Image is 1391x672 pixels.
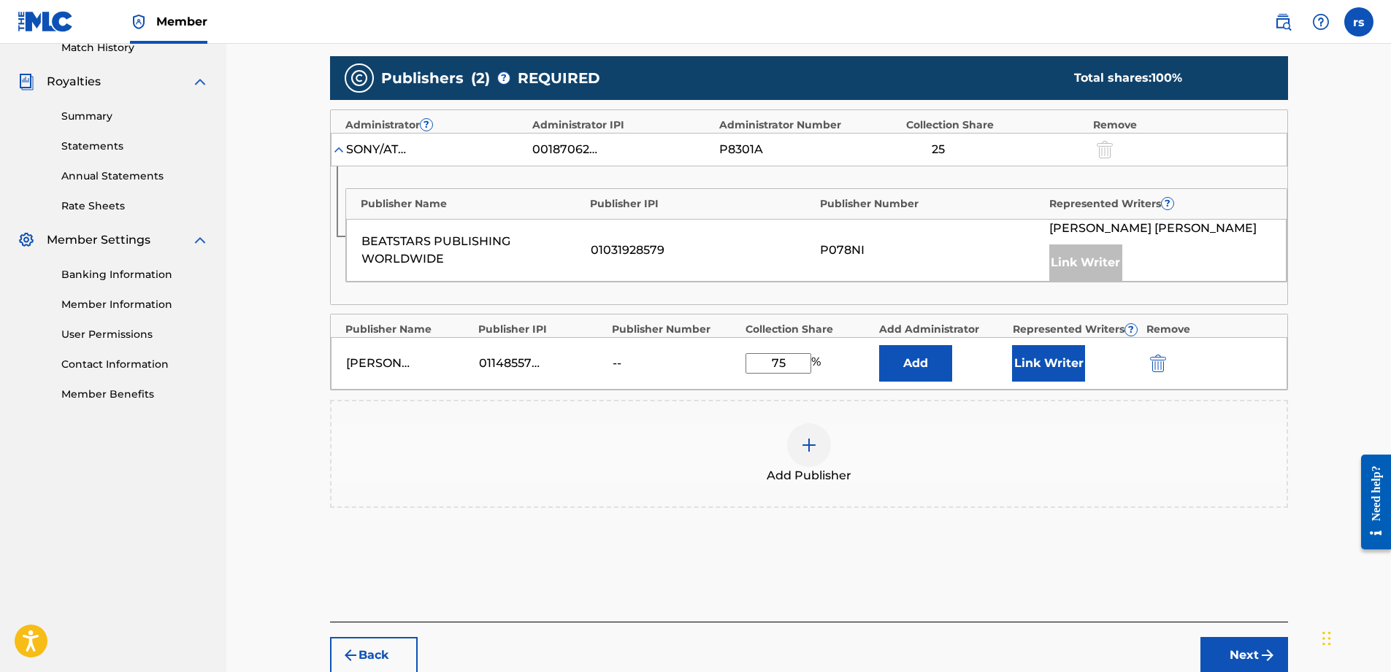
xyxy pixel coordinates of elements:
span: Member [156,13,207,30]
a: Banking Information [61,267,209,282]
div: Publisher Number [820,196,1043,212]
span: Add Publisher [767,467,851,484]
span: Royalties [47,73,101,90]
img: expand [191,73,209,90]
div: Publisher IPI [590,196,813,212]
span: ? [421,119,432,131]
a: Annual Statements [61,169,209,184]
div: Help [1306,7,1336,36]
div: Publisher Name [361,196,583,212]
div: Remove [1093,117,1273,133]
img: add [800,436,818,454]
div: Publisher Name [345,322,472,337]
div: Represented Writers [1049,196,1272,212]
span: ? [498,72,510,84]
img: Top Rightsholder [130,13,147,31]
div: Collection Share [906,117,1086,133]
img: 12a2ab48e56ec057fbd8.svg [1150,355,1166,372]
img: help [1312,13,1330,31]
a: Member Benefits [61,387,209,402]
img: MLC Logo [18,11,74,32]
div: Total shares: [1074,69,1259,87]
img: publishers [350,69,368,87]
a: Statements [61,139,209,154]
a: Match History [61,40,209,55]
iframe: Chat Widget [1318,602,1391,672]
div: BEATSTARS PUBLISHING WORLDWIDE [361,233,583,268]
a: Summary [61,109,209,124]
a: Public Search [1268,7,1298,36]
div: Drag [1322,617,1331,660]
img: 7ee5dd4eb1f8a8e3ef2f.svg [342,646,359,664]
div: Add Administrator [879,322,1005,337]
span: 100 % [1151,71,1182,85]
div: Publisher IPI [478,322,605,337]
span: Publishers [381,67,464,89]
div: User Menu [1344,7,1373,36]
span: Member Settings [47,231,150,249]
iframe: Resource Center [1350,443,1391,560]
div: Publisher Number [612,322,738,337]
span: ? [1162,198,1173,209]
span: [PERSON_NAME] [PERSON_NAME] [1049,220,1257,237]
a: Contact Information [61,357,209,372]
span: REQUIRED [518,67,600,89]
img: f7272a7cc735f4ea7f67.svg [1259,646,1276,664]
span: ( 2 ) [471,67,490,89]
div: Administrator [345,117,525,133]
a: User Permissions [61,327,209,342]
button: Add [879,345,952,382]
img: Royalties [18,73,35,90]
div: Collection Share [746,322,872,337]
div: Remove [1146,322,1273,337]
button: Link Writer [1012,345,1085,382]
span: % [811,353,824,374]
a: Rate Sheets [61,198,209,214]
a: Member Information [61,297,209,312]
span: ? [1125,324,1137,336]
img: search [1274,13,1292,31]
img: expand [191,231,209,249]
div: Represented Writers [1013,322,1139,337]
img: Member Settings [18,231,35,249]
div: P078NI [820,242,1042,259]
div: Administrator Number [719,117,899,133]
div: 01031928579 [591,242,813,259]
img: expand-cell-toggle [332,142,346,157]
div: Administrator IPI [532,117,712,133]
